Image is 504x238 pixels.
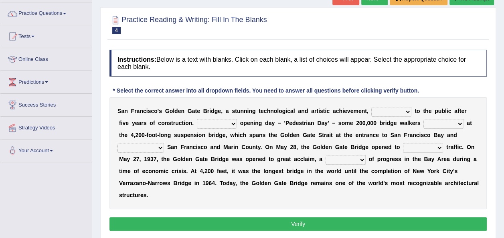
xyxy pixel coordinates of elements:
[293,132,296,138] b: e
[217,144,221,150] b: d
[264,108,267,114] b: c
[259,132,263,138] b: n
[278,120,281,126] b: –
[385,120,387,126] b: i
[182,120,184,126] b: t
[345,120,350,126] b: m
[407,132,409,138] b: r
[467,120,470,126] b: a
[215,108,218,114] b: g
[303,132,307,138] b: G
[417,108,420,114] b: o
[369,132,373,138] b: n
[349,132,352,138] b: e
[219,132,223,138] b: g
[153,120,155,126] b: f
[336,108,339,114] b: c
[304,120,306,126] b: r
[365,108,367,114] b: t
[0,139,92,159] a: Your Account
[255,120,259,126] b: n
[288,132,289,138] b: l
[235,144,239,150] b: n
[228,144,231,150] b: a
[298,108,301,114] b: a
[124,132,128,138] b: e
[117,56,156,63] b: Instructions:
[207,108,209,114] b: r
[112,27,121,34] span: 4
[235,132,238,138] b: h
[279,108,282,114] b: o
[249,108,252,114] b: n
[423,108,425,114] b: t
[261,108,264,114] b: e
[125,120,129,126] b: e
[277,108,279,114] b: l
[441,132,444,138] b: y
[193,144,196,150] b: c
[367,108,368,114] b: ,
[161,120,165,126] b: o
[447,108,448,114] b: i
[292,120,296,126] b: d
[247,108,249,114] b: i
[174,108,178,114] b: d
[154,108,158,114] b: o
[342,108,344,114] b: i
[391,132,394,138] b: S
[265,120,269,126] b: d
[450,132,453,138] b: n
[287,108,290,114] b: c
[259,108,261,114] b: t
[171,144,174,150] b: a
[171,120,173,126] b: t
[268,120,271,126] b: a
[382,132,384,138] b: t
[296,120,299,126] b: e
[362,120,366,126] b: 0
[421,132,424,138] b: s
[0,2,92,22] a: Practice Questions
[235,108,237,114] b: t
[459,108,461,114] b: t
[185,120,189,126] b: o
[355,132,358,138] b: e
[370,120,373,126] b: 0
[121,132,125,138] b: h
[189,144,193,150] b: n
[192,120,194,126] b: .
[387,120,390,126] b: d
[197,132,198,138] b: i
[157,132,159,138] b: -
[233,144,235,150] b: i
[271,132,274,138] b: h
[170,108,173,114] b: o
[194,132,197,138] b: s
[350,108,353,114] b: e
[145,132,147,138] b: -
[223,144,228,150] b: M
[197,144,200,150] b: s
[427,132,431,138] b: o
[267,108,270,114] b: h
[138,120,141,126] b: a
[372,132,376,138] b: c
[177,132,181,138] b: u
[249,132,253,138] b: s
[223,132,226,138] b: e
[184,120,185,126] b: i
[135,132,138,138] b: 2
[316,108,318,114] b: t
[165,108,170,114] b: G
[323,108,325,114] b: t
[244,108,247,114] b: n
[238,132,240,138] b: i
[121,120,123,126] b: i
[180,132,184,138] b: s
[152,132,156,138] b: o
[168,132,171,138] b: g
[164,132,168,138] b: n
[0,71,92,91] a: Predictions
[252,108,256,114] b: g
